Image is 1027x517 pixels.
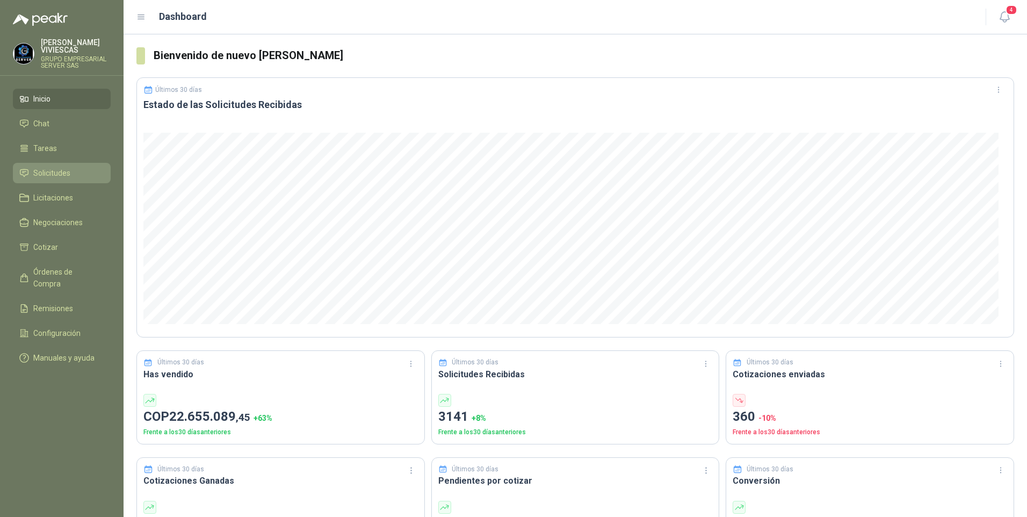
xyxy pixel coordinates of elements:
p: [PERSON_NAME] VIVIESCAS [41,39,111,54]
h3: Cotizaciones enviadas [733,368,1007,381]
p: Frente a los 30 días anteriores [143,427,418,437]
p: Últimos 30 días [157,357,204,368]
span: Chat [33,118,49,130]
p: 3141 [438,407,713,427]
span: + 8 % [472,414,486,422]
span: Remisiones [33,303,73,314]
a: Órdenes de Compra [13,262,111,294]
h3: Estado de las Solicitudes Recibidas [143,98,1007,111]
a: Configuración [13,323,111,343]
span: Configuración [33,327,81,339]
h3: Cotizaciones Ganadas [143,474,418,487]
span: Inicio [33,93,50,105]
span: ,45 [236,411,250,423]
p: Últimos 30 días [452,357,498,368]
p: GRUPO EMPRESARIAL SERVER SAS [41,56,111,69]
p: Últimos 30 días [747,464,793,475]
img: Logo peakr [13,13,68,26]
h1: Dashboard [159,9,207,24]
p: Últimos 30 días [157,464,204,475]
button: 4 [995,8,1014,27]
a: Remisiones [13,298,111,319]
span: Órdenes de Compra [33,266,100,290]
h3: Bienvenido de nuevo [PERSON_NAME] [154,47,1014,64]
span: Cotizar [33,241,58,253]
span: Manuales y ayuda [33,352,95,364]
a: Tareas [13,138,111,159]
span: 22.655.089 [169,409,250,424]
span: + 63 % [254,414,272,422]
span: Licitaciones [33,192,73,204]
p: Últimos 30 días [452,464,498,475]
p: COP [143,407,418,427]
a: Cotizar [13,237,111,257]
a: Licitaciones [13,188,111,208]
a: Manuales y ayuda [13,348,111,368]
h3: Solicitudes Recibidas [438,368,713,381]
span: -10 % [758,414,776,422]
a: Negociaciones [13,212,111,233]
h3: Pendientes por cotizar [438,474,713,487]
span: Negociaciones [33,217,83,228]
span: Tareas [33,142,57,154]
p: Frente a los 30 días anteriores [733,427,1007,437]
span: 4 [1006,5,1017,15]
p: Frente a los 30 días anteriores [438,427,713,437]
span: Solicitudes [33,167,70,179]
p: Últimos 30 días [155,86,202,94]
h3: Has vendido [143,368,418,381]
p: Últimos 30 días [747,357,793,368]
img: Company Logo [13,44,34,64]
a: Solicitudes [13,163,111,183]
a: Chat [13,113,111,134]
h3: Conversión [733,474,1007,487]
p: 360 [733,407,1007,427]
a: Inicio [13,89,111,109]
